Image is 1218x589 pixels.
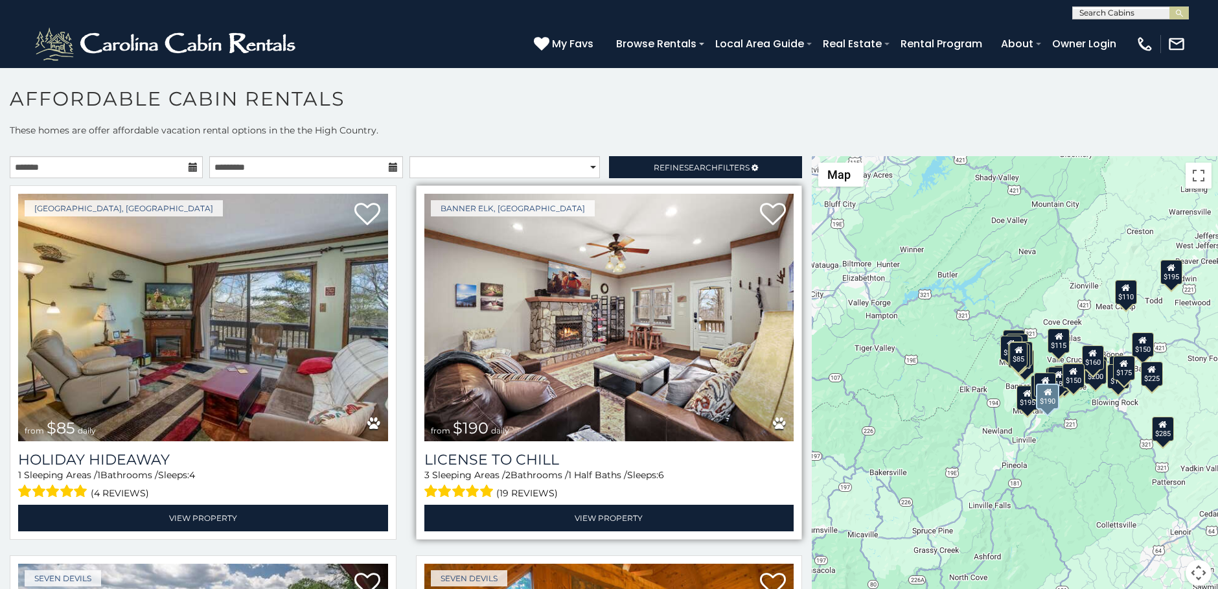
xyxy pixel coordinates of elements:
div: $195 [1109,355,1131,380]
div: $285 [1152,416,1174,441]
div: $135 [1005,333,1028,358]
img: mail-regular-white.png [1167,35,1186,53]
div: $195 [1160,259,1182,284]
a: Banner Elk, [GEOGRAPHIC_DATA] [431,200,595,216]
div: $140 [1031,375,1053,400]
div: $90 [1015,349,1033,373]
a: Seven Devils [431,570,507,586]
div: $200 [1085,360,1107,384]
span: 1 [18,469,21,481]
div: $180 [1047,367,1069,391]
button: Map camera controls [1186,560,1212,586]
span: 1 [97,469,100,481]
a: Browse Rentals [610,32,703,55]
div: $160 [1081,345,1103,369]
a: [GEOGRAPHIC_DATA], [GEOGRAPHIC_DATA] [25,200,223,216]
span: Search [684,163,718,172]
a: RefineSearchFilters [609,156,802,178]
button: Change map style [818,163,864,187]
a: Seven Devils [25,570,101,586]
div: Sleeping Areas / Bathrooms / Sleeps: [18,468,388,502]
span: 1 Half Baths / [568,469,627,481]
a: Local Area Guide [709,32,810,55]
img: Holiday Hideaway [18,194,388,441]
div: $115 [1011,341,1033,365]
a: About [994,32,1040,55]
div: $115 [1048,329,1070,353]
div: $195 [1017,385,1039,410]
span: Map [827,168,851,181]
a: Rental Program [894,32,989,55]
span: from [431,426,450,435]
span: 3 [424,469,430,481]
span: daily [78,426,96,435]
div: $110 [1114,279,1136,304]
span: 6 [658,469,664,481]
span: $190 [453,419,488,437]
div: $290 [1000,335,1022,360]
div: $150 [1131,332,1153,356]
span: Refine Filters [654,163,750,172]
div: $170 [1107,364,1129,388]
span: daily [491,426,509,435]
a: Holiday Hideaway [18,451,388,468]
a: View Property [424,505,794,531]
span: (19 reviews) [496,485,558,502]
img: License to Chill [424,194,794,441]
a: Add to favorites [760,202,786,229]
button: Toggle fullscreen view [1186,163,1212,189]
a: My Favs [534,36,597,52]
img: White-1-2.png [32,25,301,64]
span: (4 reviews) [91,485,149,502]
div: $175 [1062,362,1084,387]
a: Add to favorites [354,202,380,229]
a: Owner Login [1046,32,1123,55]
div: Sleeping Areas / Bathrooms / Sleeps: [424,468,794,502]
a: Real Estate [816,32,888,55]
img: phone-regular-white.png [1136,35,1154,53]
div: $190 [1036,384,1059,410]
div: $140 [1034,373,1056,397]
div: $175 [1008,343,1030,367]
span: $85 [47,419,75,437]
a: View Property [18,505,388,531]
span: 4 [189,469,195,481]
div: $85 [1009,342,1028,367]
span: 2 [505,469,511,481]
div: $150 [1003,329,1025,354]
a: Holiday Hideaway from $85 daily [18,194,388,441]
div: $175 [1113,356,1135,380]
a: License to Chill from $190 daily [424,194,794,441]
div: $150 [1063,363,1085,387]
div: $165 [1085,356,1107,381]
span: My Favs [552,36,593,52]
a: License to Chill [424,451,794,468]
span: from [25,426,44,435]
div: $225 [1140,362,1162,386]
